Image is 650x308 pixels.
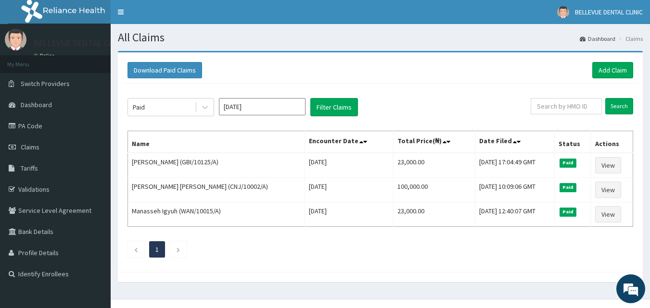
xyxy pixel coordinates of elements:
textarea: Type your message and hit 'Enter' [5,206,183,239]
td: [DATE] 10:09:06 GMT [475,178,554,202]
a: Previous page [134,245,138,254]
a: Add Claim [592,62,633,78]
td: [DATE] 12:40:07 GMT [475,202,554,227]
td: [DATE] [305,178,393,202]
th: Encounter Date [305,131,393,153]
h1: All Claims [118,31,643,44]
input: Search by HMO ID [531,98,602,114]
button: Download Paid Claims [127,62,202,78]
a: View [595,182,621,198]
span: Paid [560,208,577,216]
button: Filter Claims [310,98,358,116]
span: Tariffs [21,164,38,172]
a: Page 1 is your current page [155,245,159,254]
td: 23,000.00 [393,202,475,227]
td: [DATE] [305,153,393,178]
a: View [595,157,621,173]
td: 23,000.00 [393,153,475,178]
a: Dashboard [580,35,615,43]
img: User Image [557,6,569,18]
input: Search [605,98,633,114]
li: Claims [616,35,643,43]
span: BELLEVUE DENTAL CLINIC [575,8,643,16]
div: Paid [133,102,145,112]
th: Actions [591,131,633,153]
td: [DATE] 17:04:49 GMT [475,153,554,178]
td: [PERSON_NAME] (GBI/10125/A) [128,153,305,178]
p: BELLEVUE DENTAL CLINIC [34,39,128,48]
th: Name [128,131,305,153]
a: Online [34,52,57,59]
span: Dashboard [21,100,52,109]
a: Next page [176,245,180,254]
span: We're online! [56,93,133,190]
span: Paid [560,159,577,167]
img: User Image [5,29,26,50]
td: [DATE] [305,202,393,227]
div: Chat with us now [50,54,162,66]
th: Date Filed [475,131,554,153]
div: Minimize live chat window [158,5,181,28]
span: Paid [560,183,577,192]
th: Total Price(₦) [393,131,475,153]
a: View [595,206,621,222]
span: Claims [21,143,39,151]
th: Status [554,131,591,153]
span: Switch Providers [21,79,70,88]
td: 100,000.00 [393,178,475,202]
img: d_794563401_company_1708531726252_794563401 [18,48,39,72]
td: Manasseh Igyuh (WAN/10015/A) [128,202,305,227]
input: Select Month and Year [219,98,306,115]
td: [PERSON_NAME] [PERSON_NAME] (CNJ/10002/A) [128,178,305,202]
